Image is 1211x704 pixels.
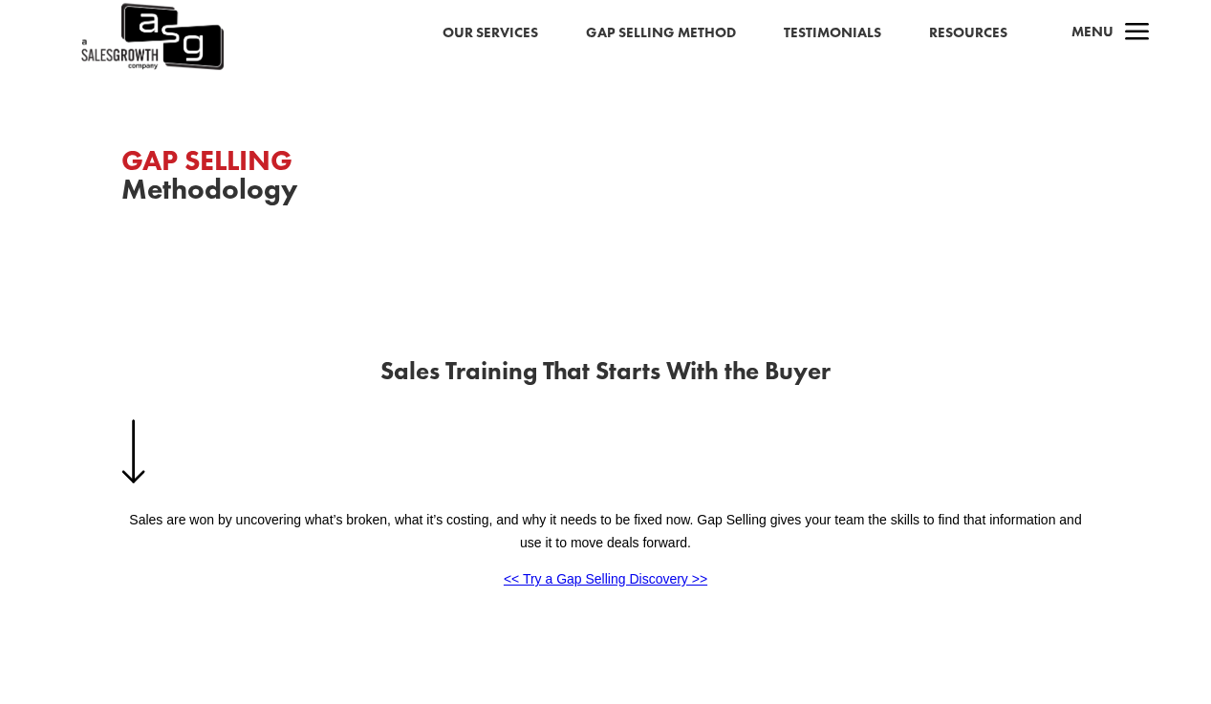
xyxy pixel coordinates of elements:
[443,21,538,46] a: Our Services
[586,21,736,46] a: Gap Selling Method
[784,21,881,46] a: Testimonials
[1118,14,1157,53] span: a
[121,358,1091,393] h2: Sales Training That Starts With the Buyer
[504,571,707,587] a: << Try a Gap Selling Discovery >>
[121,142,292,179] span: GAP SELLING
[121,509,1091,568] p: Sales are won by uncovering what’s broken, what it’s costing, and why it needs to be fixed now. G...
[1071,22,1114,41] span: Menu
[121,146,1091,213] h1: Methodology
[121,419,146,483] img: down-arrow
[929,21,1007,46] a: Resources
